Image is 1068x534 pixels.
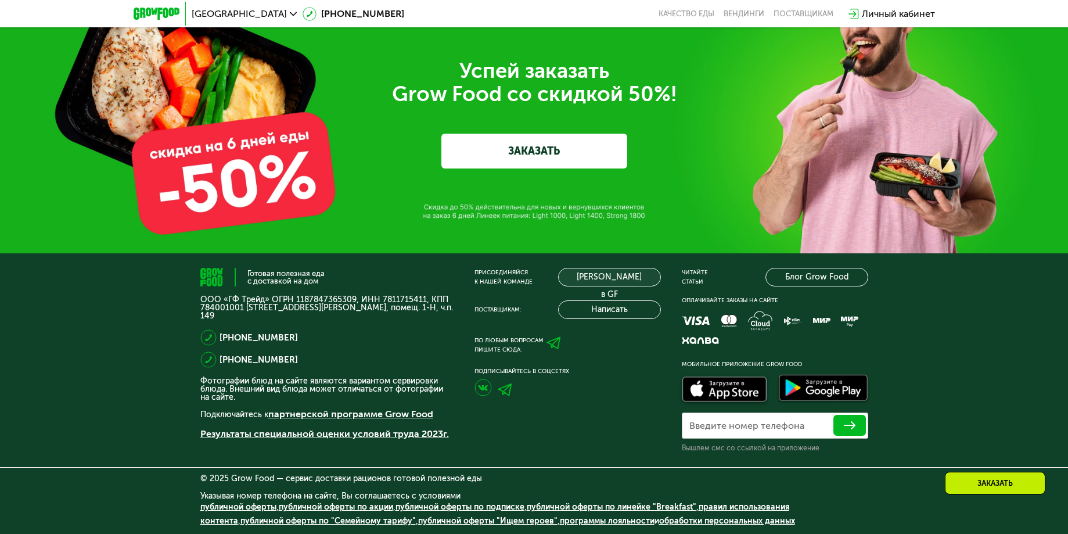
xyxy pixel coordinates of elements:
[220,353,298,367] a: [PHONE_NUMBER]
[200,502,795,526] span: , , , , , , , и
[200,428,449,439] a: Результаты специальной оценки условий труда 2023г.
[220,331,298,345] a: [PHONE_NUMBER]
[682,360,868,369] div: Мобильное приложение Grow Food
[527,502,696,512] a: публичной оферты по линейке "Breakfast"
[200,407,454,421] p: Подключайтесь к
[279,502,393,512] a: публичной оферты по акции
[200,377,454,402] p: Фотографии блюд на сайте являются вариантом сервировки блюда. Внешний вид блюда может отличаться ...
[247,270,325,285] div: Готовая полезная еда с доставкой на дом
[200,492,868,534] div: Указывая номер телефона на сайте, Вы соглашаетесь с условиями
[209,59,860,106] div: Успей заказать Grow Food со скидкой 50%!
[776,372,871,406] img: Доступно в Google Play
[682,268,708,286] div: Читайте статьи
[659,516,795,526] a: обработки персональных данных
[240,516,416,526] a: публичной оферты по "Семейному тарифу"
[395,502,524,512] a: публичной оферты по подписке
[200,502,276,512] a: публичной оферты
[689,422,804,429] label: Введите номер телефона
[474,367,661,376] div: Подписывайтесь в соцсетях
[558,268,661,286] a: [PERSON_NAME] в GF
[659,9,714,19] a: Качество еды
[200,296,454,320] p: ООО «ГФ Трейд» ОГРН 1187847365309, ИНН 7811715411, КПП 784001001 [STREET_ADDRESS][PERSON_NAME], п...
[474,305,521,314] div: Поставщикам:
[474,268,533,286] div: Присоединяйся к нашей команде
[862,7,935,21] div: Личный кабинет
[945,472,1045,494] div: Заказать
[560,516,655,526] a: программы лояльности
[682,443,868,453] div: Вышлем смс со ссылкой на приложение
[724,9,764,19] a: Вендинги
[303,7,404,21] a: [PHONE_NUMBER]
[268,408,433,420] a: партнерской программе Grow Food
[558,300,661,319] button: Написать
[200,475,868,483] div: © 2025 Grow Food — сервис доставки рационов готовой полезной еды
[474,336,544,354] div: По любым вопросам пишите сюда:
[441,134,627,169] a: ЗАКАЗАТЬ
[418,516,558,526] a: публичной оферты "Ищем героев"
[765,268,868,286] a: Блог Grow Food
[192,9,287,19] span: [GEOGRAPHIC_DATA]
[774,9,833,19] div: поставщикам
[682,296,868,305] div: Оплачивайте заказы на сайте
